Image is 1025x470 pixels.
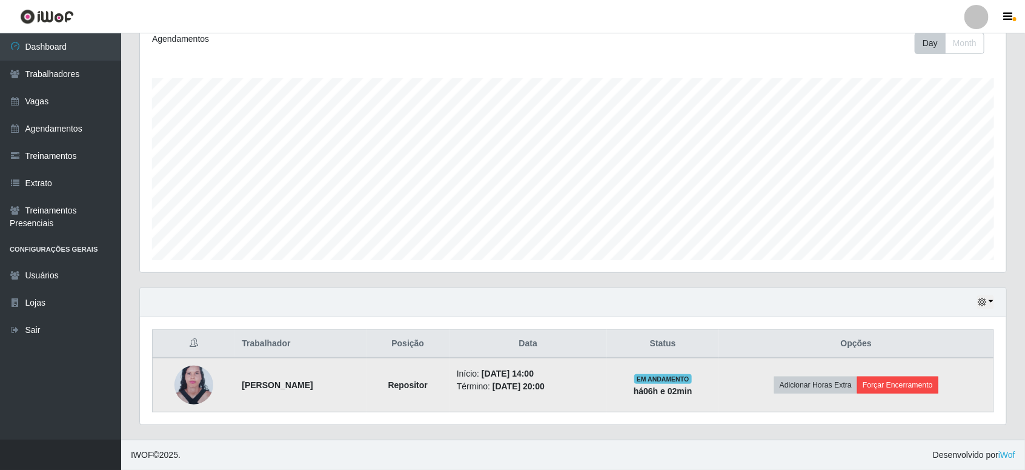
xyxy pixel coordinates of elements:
[131,449,181,462] span: © 2025 .
[915,33,994,54] div: Toolbar with button groups
[915,33,946,54] button: Day
[719,330,994,358] th: Opções
[493,381,545,391] time: [DATE] 20:00
[774,377,857,394] button: Adicionar Horas Extra
[449,330,607,358] th: Data
[457,368,600,380] li: Início:
[998,450,1015,460] a: iWof
[857,377,938,394] button: Forçar Encerramento
[482,369,534,378] time: [DATE] 14:00
[20,9,74,24] img: CoreUI Logo
[234,330,366,358] th: Trabalhador
[457,380,600,393] li: Término:
[945,33,984,54] button: Month
[915,33,984,54] div: First group
[152,33,493,45] div: Agendamentos
[388,380,428,390] strong: Repositor
[174,359,213,412] img: 1728382310331.jpeg
[933,449,1015,462] span: Desenvolvido por
[634,386,692,396] strong: há 06 h e 02 min
[634,374,692,384] span: EM ANDAMENTO
[242,380,313,390] strong: [PERSON_NAME]
[367,330,449,358] th: Posição
[607,330,719,358] th: Status
[131,450,153,460] span: IWOF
